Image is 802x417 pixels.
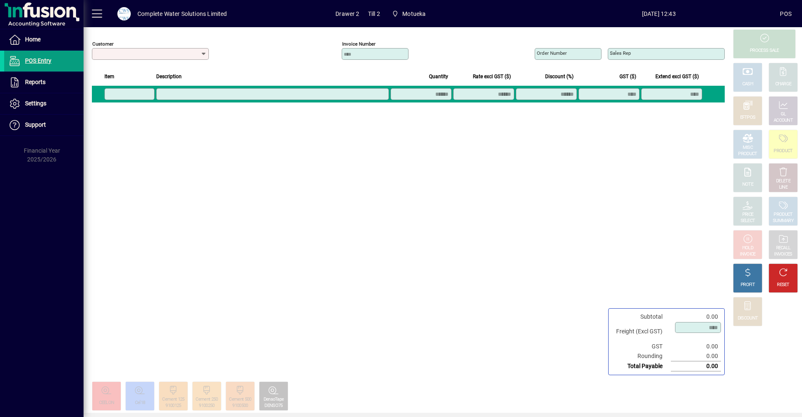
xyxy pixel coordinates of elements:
span: Item [104,72,114,81]
a: Settings [4,93,84,114]
span: POS Entry [25,57,51,64]
div: PROCESS SALE [750,48,779,54]
a: Support [4,115,84,136]
div: INVOICE [740,251,755,258]
span: Motueka [388,6,429,21]
mat-label: Invoice number [342,41,376,47]
div: RESET [777,282,789,288]
div: 9100250 [199,403,214,409]
td: Rounding [612,351,671,361]
div: MISC [743,145,753,151]
div: DELETE [776,178,790,184]
mat-label: Order number [537,50,567,56]
div: NOTE [742,182,753,188]
div: Cel18 [135,400,145,406]
div: PRODUCT [738,151,757,157]
div: CHARGE [775,81,792,87]
span: Home [25,36,41,43]
a: Reports [4,72,84,93]
div: PRODUCT [774,148,792,154]
span: Till 2 [368,7,380,20]
span: Rate excl GST ($) [473,72,511,81]
div: PROFIT [741,282,755,288]
td: 0.00 [671,312,721,322]
span: Discount (%) [545,72,574,81]
mat-label: Sales rep [610,50,631,56]
span: Motueka [402,7,426,20]
div: Cement 250 [195,397,218,403]
div: GL [781,111,786,118]
span: Quantity [429,72,448,81]
div: 9100500 [232,403,248,409]
button: Profile [111,6,137,21]
td: 0.00 [671,361,721,371]
div: Cement 500 [229,397,251,403]
div: SELECT [741,218,755,224]
div: DISCOUNT [738,315,758,322]
mat-label: Customer [92,41,114,47]
td: 0.00 [671,342,721,351]
a: Home [4,29,84,50]
td: Freight (Excl GST) [612,322,671,342]
div: PRODUCT [774,212,792,218]
span: [DATE] 12:43 [538,7,780,20]
span: Reports [25,79,46,85]
div: SUMMARY [773,218,794,224]
div: DENSO75 [264,403,282,409]
td: 0.00 [671,351,721,361]
div: Complete Water Solutions Limited [137,7,227,20]
span: Drawer 2 [335,7,359,20]
div: DensoTape [264,397,284,403]
td: Total Payable [612,361,671,371]
span: Extend excl GST ($) [655,72,699,81]
div: LINE [779,184,787,191]
td: Subtotal [612,312,671,322]
span: Support [25,121,46,128]
div: PRICE [742,212,754,218]
span: Description [156,72,182,81]
div: Cement 125 [162,397,184,403]
div: HOLD [742,245,753,251]
div: 9100125 [165,403,181,409]
span: GST ($) [619,72,636,81]
span: Settings [25,100,46,107]
div: RECALL [776,245,791,251]
div: CASH [742,81,753,87]
div: INVOICES [774,251,792,258]
div: EFTPOS [740,115,756,121]
div: POS [780,7,792,20]
div: ACCOUNT [774,118,793,124]
div: CEELON [99,400,114,406]
td: GST [612,342,671,351]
